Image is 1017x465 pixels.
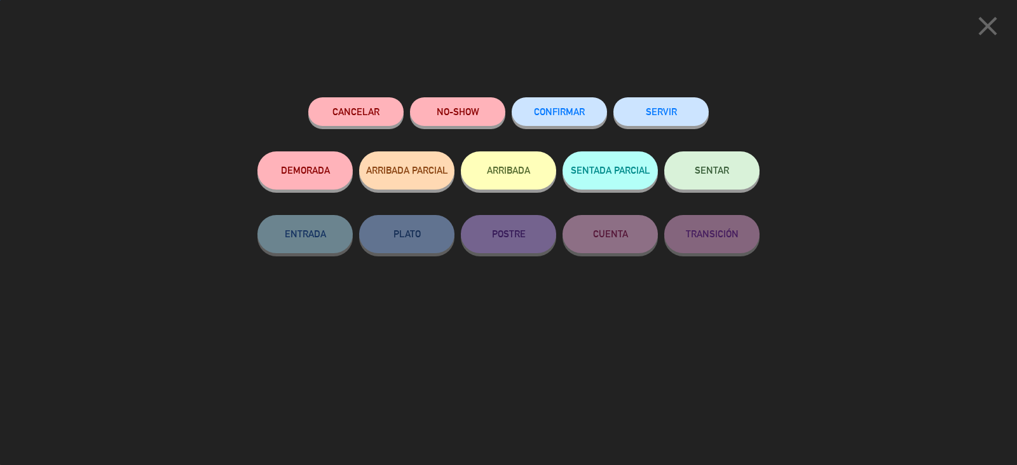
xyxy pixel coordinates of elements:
button: DEMORADA [257,151,353,190]
span: SENTAR [695,165,729,176]
span: ARRIBADA PARCIAL [366,165,448,176]
button: SENTADA PARCIAL [563,151,658,190]
button: ARRIBADA PARCIAL [359,151,454,190]
button: PLATO [359,215,454,253]
button: CONFIRMAR [512,97,607,126]
button: CUENTA [563,215,658,253]
button: SENTAR [664,151,760,190]
button: TRANSICIÓN [664,215,760,253]
button: Cancelar [308,97,404,126]
i: close [972,10,1004,42]
button: POSTRE [461,215,556,253]
button: SERVIR [613,97,709,126]
span: CONFIRMAR [534,106,585,117]
button: NO-SHOW [410,97,505,126]
button: ARRIBADA [461,151,556,190]
button: ENTRADA [257,215,353,253]
button: close [968,10,1007,47]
